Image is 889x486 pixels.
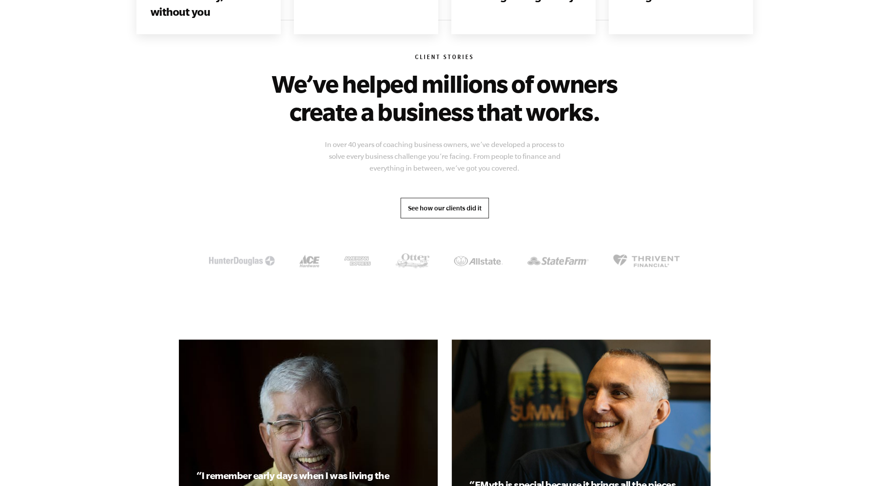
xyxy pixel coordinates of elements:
[845,444,889,486] iframe: Chat Widget
[395,253,429,268] img: OtterBox Logo
[318,139,572,174] p: In over 40 years of coaching business owners, we’ve developed a process to solve every business c...
[401,198,489,219] a: See how our clients did it
[344,256,371,266] img: American Express Logo
[258,70,631,126] h2: We’ve helped millions of owners create a business that works.
[209,256,275,266] img: McDonalds Logo
[527,257,589,265] img: State Farm Logo
[613,254,680,267] img: Thrivent Financial Logo
[454,256,503,266] img: Allstate Logo
[299,255,320,267] img: Ace Harware Logo
[179,54,711,63] h6: Client Stories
